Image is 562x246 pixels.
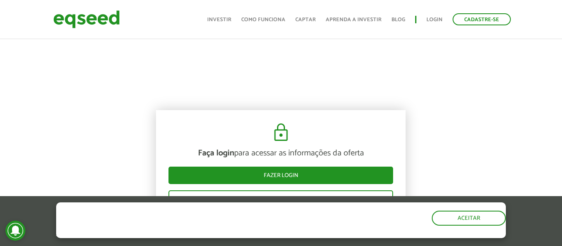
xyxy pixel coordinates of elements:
[168,148,393,158] p: para acessar as informações da oferta
[295,17,316,22] a: Captar
[168,167,393,184] a: Fazer login
[53,8,120,30] img: EqSeed
[56,202,326,228] h5: O site da EqSeed utiliza cookies para melhorar sua navegação.
[207,17,231,22] a: Investir
[168,190,393,208] a: Cadastre-se
[271,123,291,143] img: cadeado.svg
[453,13,511,25] a: Cadastre-se
[56,230,326,238] p: Ao clicar em "aceitar", você aceita nossa .
[198,146,234,160] strong: Faça login
[426,17,443,22] a: Login
[241,17,285,22] a: Como funciona
[432,211,506,226] button: Aceitar
[391,17,405,22] a: Blog
[326,17,381,22] a: Aprenda a investir
[166,231,262,238] a: política de privacidade e de cookies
